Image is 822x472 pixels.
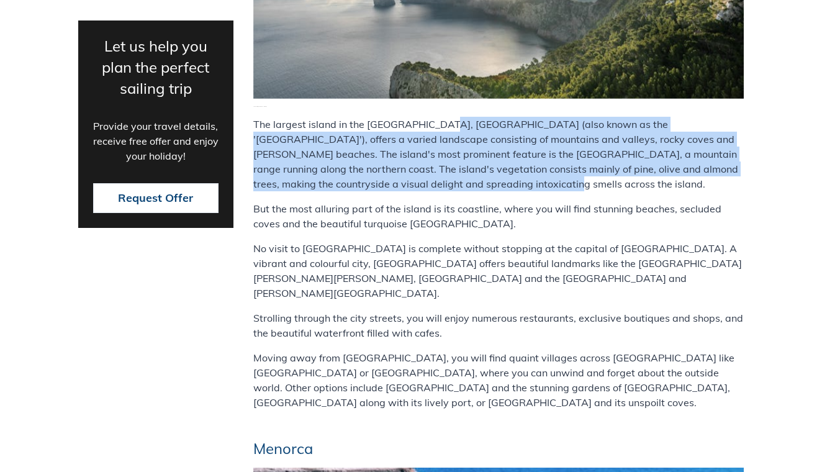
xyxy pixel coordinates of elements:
[253,241,744,301] p: No visit to [GEOGRAPHIC_DATA] is complete without stopping at the capital of [GEOGRAPHIC_DATA]. A...
[253,201,744,231] p: But the most alluring part of the island is its coastline, where you will find stunning beaches, ...
[253,106,744,107] span: Hilly coast of [GEOGRAPHIC_DATA]
[93,118,219,163] p: Provide your travel details, receive free offer and enjoy your holiday!
[253,117,744,191] p: The largest island in the [GEOGRAPHIC_DATA], [GEOGRAPHIC_DATA] (also known as the '[GEOGRAPHIC_DA...
[253,440,744,458] h3: Menorca
[253,350,744,410] p: Moving away from [GEOGRAPHIC_DATA], you will find quaint villages across [GEOGRAPHIC_DATA] like [...
[93,183,219,212] button: Request Offer
[253,311,744,340] p: Strolling through the city streets, you will enjoy numerous restaurants, exclusive boutiques and ...
[93,35,219,98] p: Let us help you plan the perfect sailing trip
